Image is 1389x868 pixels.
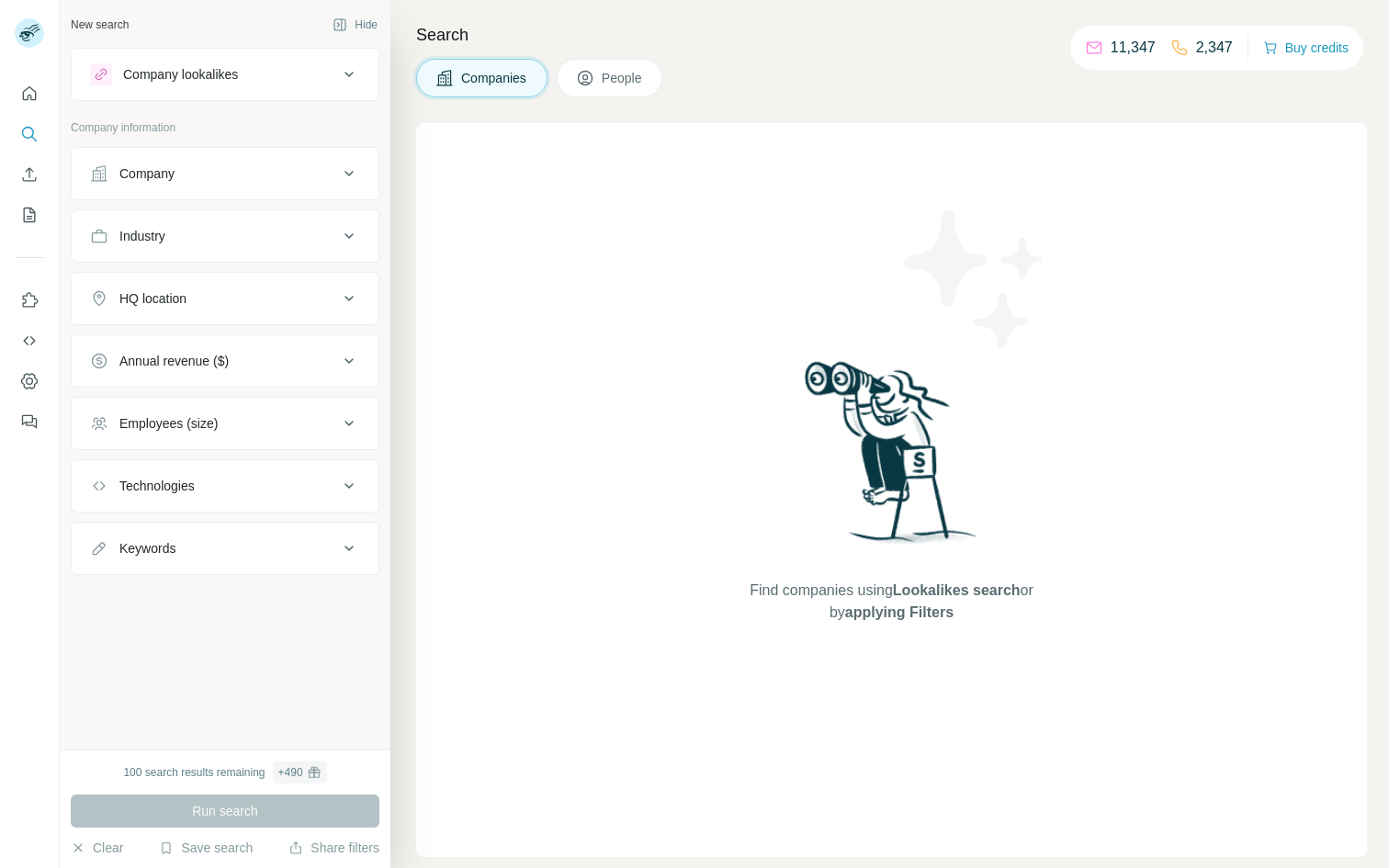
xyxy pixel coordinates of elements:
p: 11,347 [1111,37,1156,59]
span: Lookalikes search [893,582,1021,598]
div: New search [71,17,129,33]
div: Annual revenue ($) [119,352,229,370]
div: Employees (size) [119,414,218,433]
h4: Search [416,22,1367,48]
span: People [602,69,644,87]
div: Technologies [119,477,195,495]
button: Search [15,118,44,151]
div: 100 search results remaining [123,761,326,783]
button: Buy credits [1263,35,1349,61]
img: Surfe Illustration - Woman searching with binoculars [796,356,988,561]
div: Company lookalikes [123,65,238,84]
button: Share filters [288,839,379,857]
button: Industry [72,214,378,258]
span: applying Filters [845,604,954,620]
p: 2,347 [1196,37,1233,59]
button: Keywords [72,526,378,570]
button: Enrich CSV [15,158,44,191]
button: Company [72,152,378,196]
button: HQ location [72,276,378,321]
img: Surfe Illustration - Stars [892,197,1057,362]
button: Hide [320,11,390,39]
button: Dashboard [15,365,44,398]
div: HQ location [119,289,186,308]
button: Company lookalikes [72,52,378,96]
p: Company information [71,119,379,136]
button: Annual revenue ($) [72,339,378,383]
div: Industry [119,227,165,245]
div: + 490 [278,764,303,781]
span: Companies [461,69,528,87]
button: My lists [15,198,44,231]
span: Find companies using or by [744,580,1038,624]
div: Keywords [119,539,175,558]
button: Clear [71,839,123,857]
button: Save search [159,839,253,857]
button: Employees (size) [72,401,378,445]
div: Company [119,164,175,183]
button: Technologies [72,464,378,508]
button: Feedback [15,405,44,438]
button: Quick start [15,77,44,110]
button: Use Surfe on LinkedIn [15,284,44,317]
button: Use Surfe API [15,324,44,357]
